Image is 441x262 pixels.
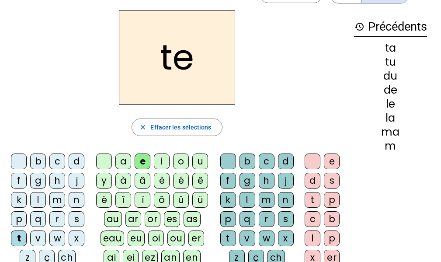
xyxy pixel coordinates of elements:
div: f [220,173,236,189]
div: û [173,192,189,208]
div: q [30,211,46,227]
div: i [154,154,170,169]
div: la [354,113,427,123]
div: h [259,173,274,189]
div: s [324,173,340,189]
div: le [354,99,427,109]
div: b [324,211,340,227]
div: l [305,231,320,246]
div: de [354,85,427,95]
div: p [324,192,340,208]
div: h [49,173,65,189]
div: t [305,192,320,208]
div: b [240,154,255,169]
div: oi [148,231,164,246]
div: w [259,231,274,246]
div: tu [354,57,427,67]
div: l [30,192,46,208]
div: b [30,154,46,169]
div: u [192,154,208,169]
div: er [188,231,204,246]
div: g [240,173,255,189]
div: ar [125,211,141,227]
div: j [69,173,84,189]
div: d [305,173,320,189]
div: ë [96,192,112,208]
div: w [49,231,65,246]
div: au [104,211,122,227]
div: p [324,231,340,246]
div: s [278,211,294,227]
div: n [278,192,294,208]
div: c [49,154,65,169]
div: x [69,231,84,246]
div: as [184,211,201,227]
mat-icon: close [139,123,147,131]
div: q [240,211,255,227]
div: é [173,173,189,189]
div: r [49,211,65,227]
h2: te [119,10,235,105]
div: g [30,173,46,189]
div: f [11,173,27,189]
div: a [115,154,131,169]
div: r [259,211,274,227]
div: è [154,173,170,189]
div: â [135,173,150,189]
div: d [278,154,294,169]
div: v [240,231,255,246]
div: d [69,154,84,169]
div: j [278,173,294,189]
mat-icon: history [354,21,365,32]
h3: Précédents [354,17,427,37]
div: ta [354,43,427,53]
div: n [69,192,84,208]
div: à [115,173,131,189]
div: l [240,192,255,208]
div: s [69,211,84,227]
div: ï [135,192,150,208]
div: es [164,211,180,227]
div: p [11,211,27,227]
div: ou [167,231,185,246]
div: p [220,211,236,227]
div: m [49,192,65,208]
div: m [354,141,427,151]
div: eu [128,231,145,246]
div: m [259,192,274,208]
div: c [305,211,320,227]
div: or [145,211,160,227]
button: Effacer les sélections [132,119,222,136]
div: c [259,154,274,169]
div: î [115,192,131,208]
div: v [30,231,46,246]
div: e [135,154,150,169]
div: ô [154,192,170,208]
div: du [354,71,427,81]
span: Effacer les sélections [150,122,211,133]
div: t [11,231,27,246]
div: y [96,173,112,189]
div: k [11,192,27,208]
div: o [173,154,189,169]
div: k [220,192,236,208]
div: eau [101,231,125,246]
div: ê [192,173,208,189]
div: x [278,231,294,246]
div: t [220,231,236,246]
div: e [324,154,340,169]
div: ü [192,192,208,208]
div: ma [354,127,427,137]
